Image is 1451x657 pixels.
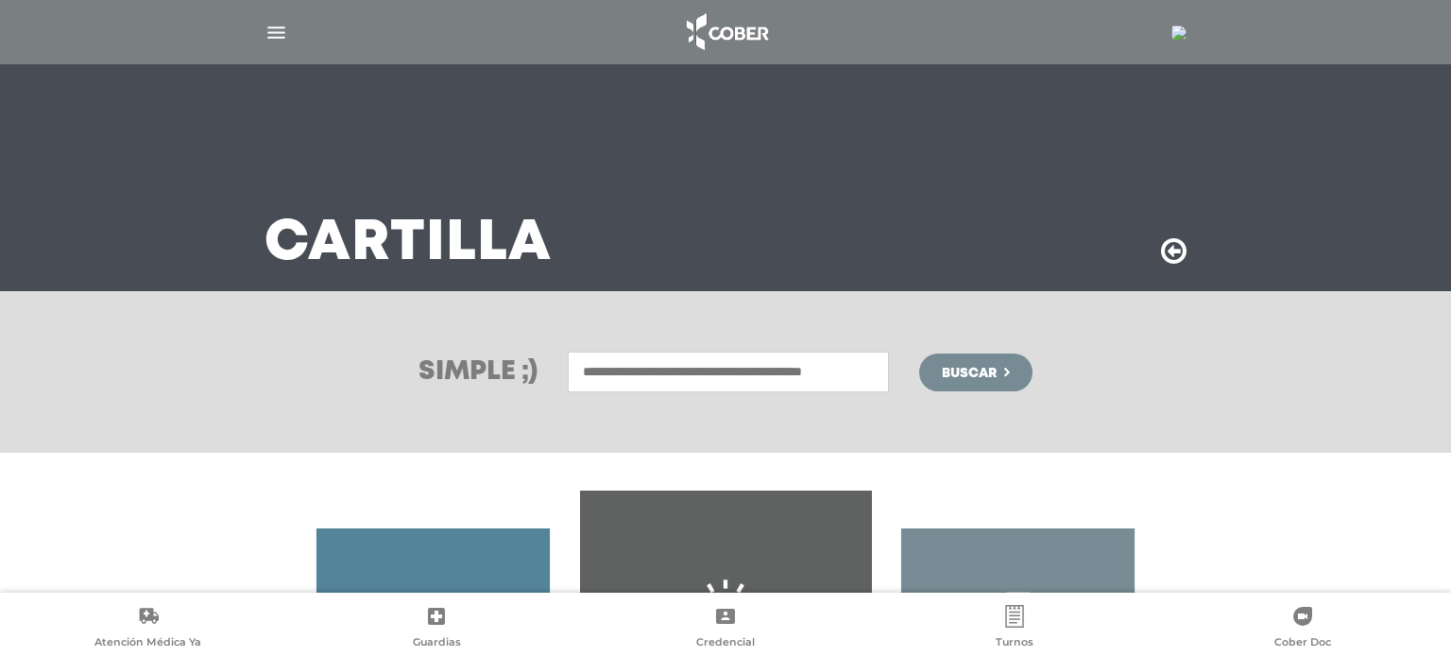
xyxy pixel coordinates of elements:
[942,367,997,380] span: Buscar
[996,635,1033,652] span: Turnos
[418,359,538,386] h3: Simple ;)
[1171,26,1186,41] img: 7294
[1274,635,1331,652] span: Cober Doc
[870,605,1159,653] a: Turnos
[4,605,293,653] a: Atención Médica Ya
[919,354,1033,391] button: Buscar
[696,635,755,652] span: Credencial
[676,9,776,55] img: logo_cober_home-white.png
[413,635,461,652] span: Guardias
[293,605,582,653] a: Guardias
[1158,605,1447,653] a: Cober Doc
[265,21,288,44] img: Cober_menu-lines-white.svg
[94,635,201,652] span: Atención Médica Ya
[581,605,870,653] a: Credencial
[265,219,552,268] h3: Cartilla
